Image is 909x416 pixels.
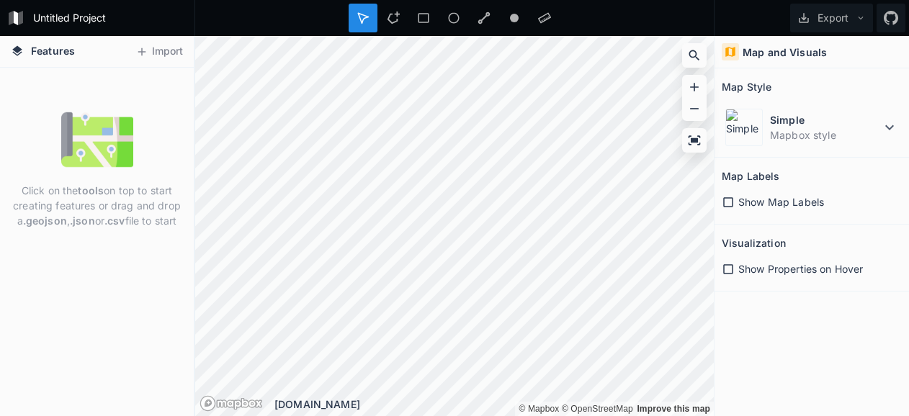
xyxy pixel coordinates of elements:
span: Show Properties on Hover [738,261,863,276]
h2: Map Labels [722,165,779,187]
img: Simple [725,109,763,146]
div: [DOMAIN_NAME] [274,397,714,412]
a: OpenStreetMap [562,404,633,414]
button: Export [790,4,873,32]
dd: Mapbox style [770,127,881,143]
strong: tools [78,184,104,196]
button: Import [128,40,190,63]
h4: Map and Visuals [743,45,827,60]
strong: .csv [104,214,125,227]
a: Mapbox logo [200,395,263,412]
strong: .json [70,214,95,227]
span: Features [31,43,75,58]
strong: .geojson [23,214,67,227]
img: empty [61,104,133,176]
a: Mapbox [519,404,559,414]
dt: Simple [770,112,881,127]
p: Click on the on top to start creating features or drag and drop a , or file to start [11,183,183,228]
a: Map feedback [637,404,710,414]
span: Show Map Labels [738,194,824,209]
h2: Visualization [722,232,786,254]
h2: Map Style [722,76,771,98]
